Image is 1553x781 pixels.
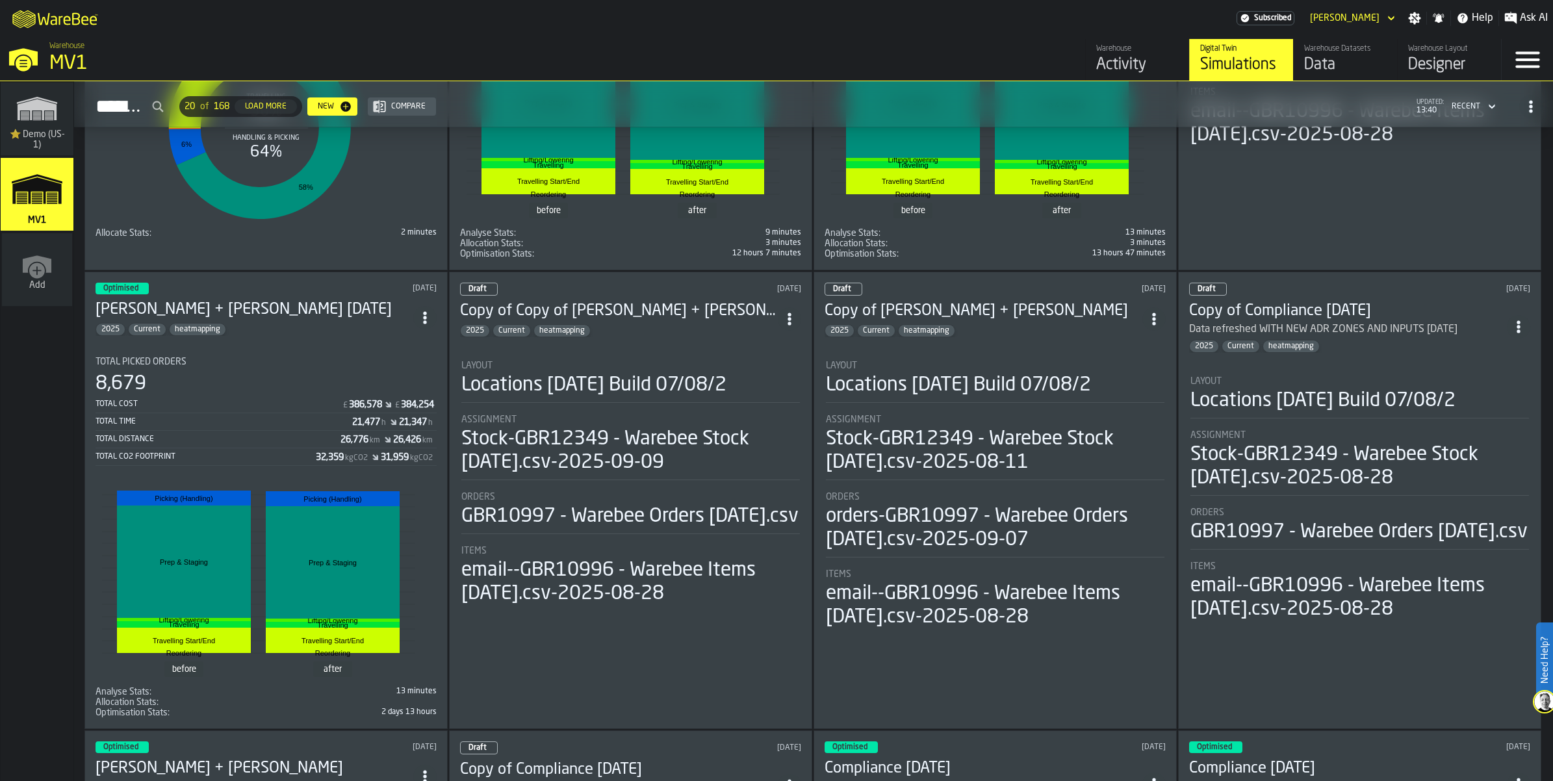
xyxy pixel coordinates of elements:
span: heatmapping [534,326,590,335]
span: ⭐ Demo (US-1) [6,129,68,150]
div: stat-Items [826,569,1164,629]
div: New [313,102,339,111]
span: Items [826,569,851,580]
div: stat-Allocation Stats: [460,238,801,249]
span: Optimisation Stats: [96,708,170,718]
div: Title [461,415,800,425]
div: Stat Value [352,417,380,428]
div: 13 hours 47 minutes [998,249,1166,258]
a: link-to-/wh/i/3ccf57d1-1e0c-4a81-a3bb-c2011c5f0d50/simulations [1,158,73,233]
span: h [428,418,433,428]
div: Title [825,249,993,259]
span: Optimisation Stats: [460,249,534,259]
div: Title [461,546,800,556]
button: button-Load More [235,99,297,114]
a: link-to-/wh/i/3ccf57d1-1e0c-4a81-a3bb-c2011c5f0d50/designer [1397,39,1501,81]
div: Warehouse [1096,44,1179,53]
div: Title [1190,507,1529,518]
div: stat-Analyse Stats: [96,687,437,697]
span: 2025 [825,326,854,335]
div: orders-GBR10997 - Warebee Orders [DATE].csv-2025-09-07 [826,505,1164,552]
div: Locations [DATE] Build 07/08/2 [461,374,726,397]
div: DropdownMenuValue-Jules McBlain [1305,10,1398,26]
h3: Copy of Compliance [DATE] [1189,301,1507,322]
div: DropdownMenuValue-4 [1452,102,1480,111]
span: Current [858,326,895,335]
span: 9,153,100 [96,708,437,718]
span: Optimised [103,743,138,751]
div: 13 minutes [269,687,437,696]
label: button-toggle-Settings [1403,12,1426,25]
span: Ask AI [1520,10,1548,26]
div: ItemListCard-DashboardItemContainer [84,272,448,729]
div: Updated: 15/09/2025, 14:04:17 Created: 12/09/2025, 13:46:50 [294,284,437,293]
div: Copy of Copy of Gavin + Aaron 09/09/25 [460,301,778,322]
div: Title [96,687,264,697]
div: Stock-GBR12349 - Warebee Stock [DATE].csv-2025-09-09 [461,428,800,474]
div: 3 minutes [634,238,802,248]
span: Layout [461,361,493,371]
label: button-toggle-Notifications [1427,12,1450,25]
a: link-to-/wh/i/3ccf57d1-1e0c-4a81-a3bb-c2011c5f0d50/feed/ [1085,39,1189,81]
div: Simon + Aaron Tes [96,758,413,779]
div: stat-Allocation Stats: [825,238,1166,249]
div: stat-Allocation Stats: [96,697,437,708]
div: Title [460,238,628,249]
div: ItemListCard-DashboardItemContainer [1178,272,1541,729]
div: Total Distance [96,435,340,444]
div: 8,679 [96,372,146,396]
div: Title [826,361,1164,371]
div: Compliance 28.08.2025 [825,758,1142,779]
button: button-Compare [368,97,436,116]
a: link-to-/wh/i/103622fe-4b04-4da1-b95f-2619b9c959cc/simulations [1,83,73,158]
div: Warehouse Layout [1408,44,1491,53]
div: stat-Analyse Stats: [460,228,801,238]
span: kgCO2 [410,454,433,463]
div: Stat Value [316,452,344,463]
div: ItemListCard-DashboardItemContainer [449,272,812,729]
div: Updated: 04/09/2025, 14:22:14 Created: 28/08/2025, 10:55:12 [1023,743,1166,752]
div: Title [96,357,437,367]
div: Updated: 09/09/2025, 11:54:15 Created: 09/09/2025, 11:06:42 [1016,285,1166,294]
text: after [1053,206,1072,215]
div: Title [1190,430,1529,441]
text: after [324,665,342,674]
span: Analyse Stats: [460,228,516,238]
div: stat-Orders [461,492,800,534]
div: MV1 [49,52,400,75]
div: stat-Orders [1190,507,1529,550]
div: Stat Value [401,400,434,410]
div: email--GBR10996 - Warebee Items [DATE].csv-2025-08-28 [826,582,1164,629]
div: Title [96,697,264,708]
text: before [537,206,561,215]
div: Title [460,228,628,238]
div: status-3 2 [96,283,149,294]
div: Total Time [96,417,352,426]
div: GBR10997 - Warebee Orders [DATE].csv [1190,520,1528,544]
div: GBR10997 - Warebee Orders [DATE].csv [461,505,799,528]
div: 13 minutes [998,228,1166,237]
span: of [200,101,209,112]
div: Digital Twin [1200,44,1283,53]
text: before [172,665,196,674]
span: Draft [1198,285,1216,293]
div: Title [461,361,800,371]
span: Layout [826,361,857,371]
span: Current [493,326,530,335]
h3: [PERSON_NAME] + [PERSON_NAME] [DATE] [96,300,413,320]
h3: Copy of [PERSON_NAME] + [PERSON_NAME] [825,301,1142,322]
div: Updated: 08/09/2025, 14:09:39 Created: 26/08/2025, 16:17:09 [294,743,437,752]
span: 2025 [96,325,125,334]
h3: Copy of Compliance [DATE] [460,760,778,780]
h3: Compliance [DATE] [1189,758,1507,779]
h3: Compliance [DATE] [825,758,1142,779]
div: Title [460,249,628,259]
div: Updated: 04/09/2025, 14:22:39 Created: 04/09/2025, 14:22:39 [651,743,802,752]
a: link-to-/wh/new [2,233,72,309]
div: Compare [386,102,431,111]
